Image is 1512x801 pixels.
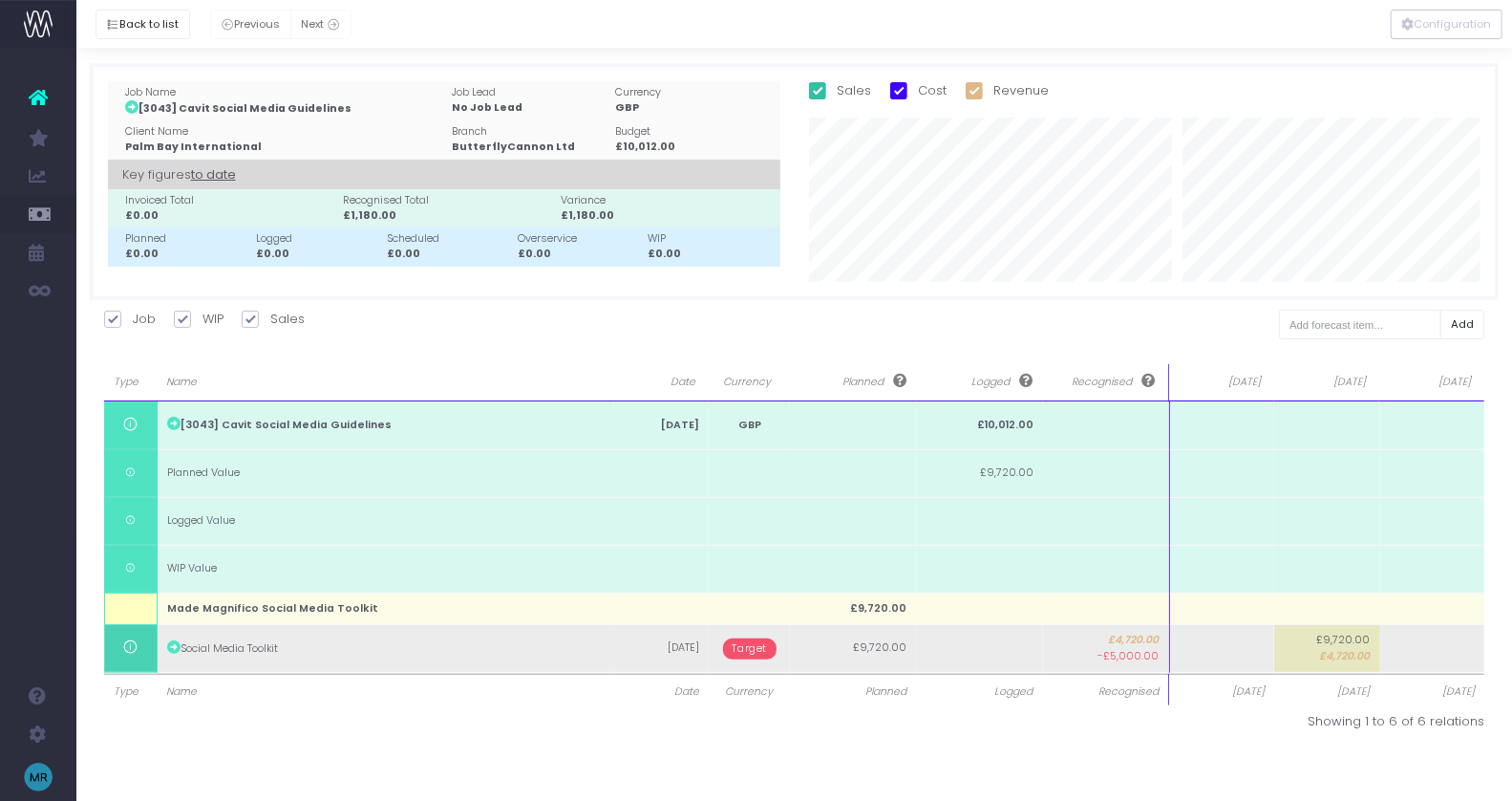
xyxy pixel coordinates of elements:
[917,449,1043,497] td: £9,720.00
[125,208,335,224] div: £0.00
[615,85,771,100] div: Currency
[166,684,605,700] span: Name
[799,684,906,700] span: Planned
[387,247,510,262] div: £0.00
[114,684,147,700] span: Type
[917,401,1043,449] td: £10,012.00
[615,140,771,155] div: £10,012.00
[343,193,553,208] div: Recognised Total
[709,401,790,449] td: GBP
[1284,375,1366,390] span: [DATE]
[518,247,641,262] div: £0.00
[561,193,771,208] div: Variance
[966,81,1050,100] label: Revenue
[125,85,444,100] div: Job Name
[1284,684,1370,700] span: [DATE]
[809,81,872,100] label: Sales
[518,231,641,247] div: Overservice
[174,310,224,329] label: WIP
[125,247,248,262] div: £0.00
[790,624,916,672] td: £9,720.00
[242,310,305,329] label: Sales
[1098,649,1160,664] span: -£5,000.00
[157,545,614,593] td: WIP Value
[615,124,771,140] div: Budget
[125,231,248,247] div: Planned
[125,193,335,208] div: Invoiced Total
[1440,310,1485,339] button: Add
[290,10,351,39] button: Next
[452,140,607,155] div: ButterflyCannon Ltd
[104,310,156,329] label: Job
[343,208,553,224] div: £1,180.00
[125,100,444,117] div: [3043] Cavit Social Media Guidelines
[157,401,614,449] td: [3043] Cavit Social Media Guidelines
[1389,375,1471,390] span: [DATE]
[191,162,236,187] span: to date
[114,375,143,390] span: Type
[890,81,948,100] label: Cost
[1053,684,1160,700] span: Recognised
[1391,10,1502,39] div: Vertical button group
[723,639,777,660] span: Target
[1391,10,1502,39] button: Configuration
[624,684,699,700] span: Date
[452,100,607,116] div: No Job Lead
[24,763,53,791] img: images/default_profile_image.png
[614,624,709,672] td: [DATE]
[614,401,709,449] td: [DATE]
[615,100,771,116] div: GBP
[561,208,771,224] div: £1,180.00
[387,231,510,247] div: Scheduled
[157,593,614,624] td: Made Magnifico Social Media Toolkit
[649,231,772,247] div: WIP
[96,10,190,39] button: Back to list
[926,684,1033,700] span: Logged
[929,374,1033,390] span: Logged
[452,124,607,140] div: Branch
[452,85,607,100] div: Job Lead
[256,231,379,247] div: Logged
[1320,649,1371,664] span: £4,720.00
[1179,684,1265,700] span: [DATE]
[1179,375,1261,390] span: [DATE]
[718,684,780,700] span: Currency
[1389,684,1475,700] span: [DATE]
[809,712,1485,731] div: Showing 1 to 6 of 6 relations
[1053,633,1160,648] span: £4,720.00
[125,140,444,155] div: Palm Bay International
[649,247,772,262] div: £0.00
[122,160,236,190] span: Key figures
[256,247,379,262] div: £0.00
[166,375,601,390] span: Name
[1053,374,1156,390] span: Recognised
[718,375,777,390] span: Currency
[624,375,695,390] span: Date
[210,10,291,39] button: Previous
[790,593,916,624] td: £9,720.00
[125,124,444,140] div: Client Name
[1279,310,1441,339] input: Add forecast item...
[157,624,614,672] td: Social Media Toolkit
[803,374,906,390] span: Planned
[157,449,614,497] td: Planned Value
[1317,633,1371,648] span: £9,720.00
[157,497,614,545] td: Logged Value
